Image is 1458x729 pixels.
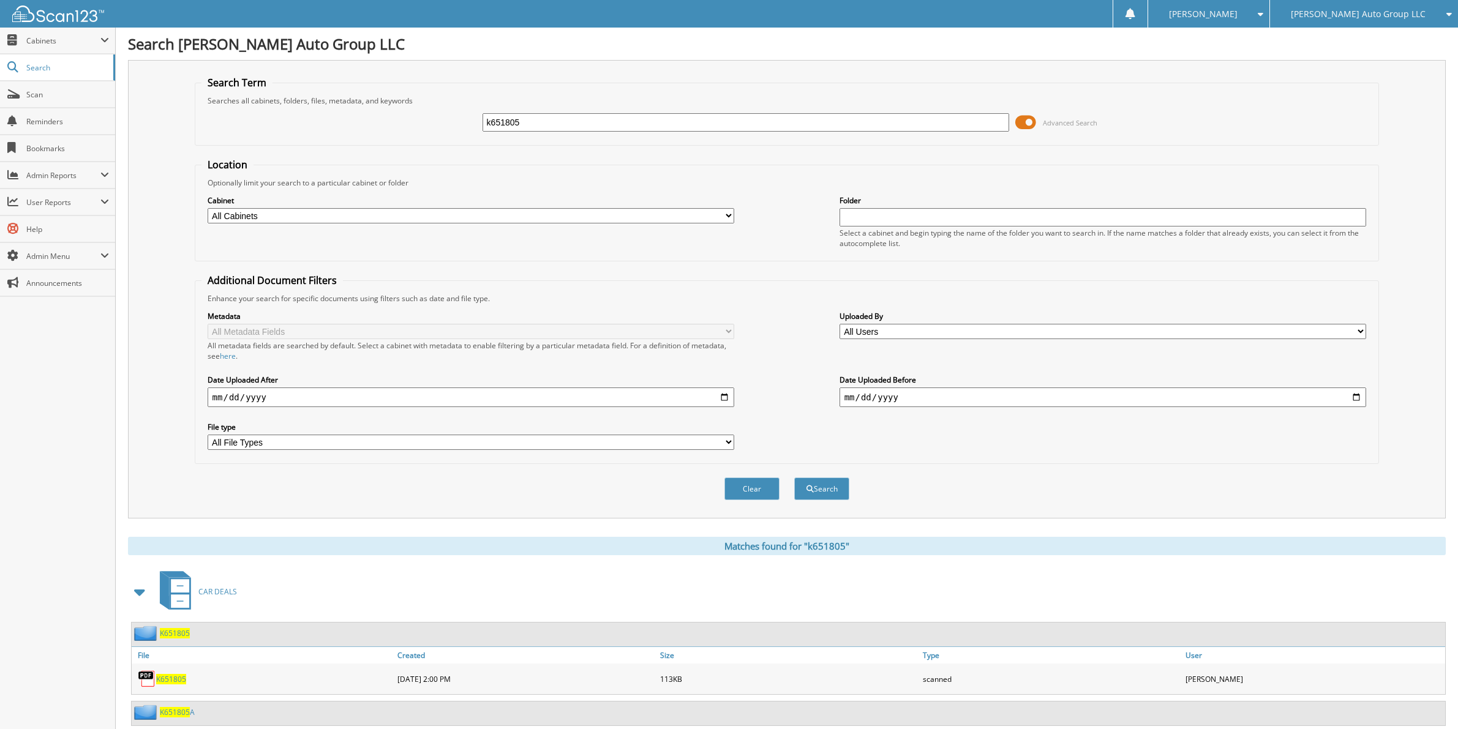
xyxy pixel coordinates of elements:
[724,477,780,500] button: Clear
[657,667,920,691] div: 113KB
[26,36,100,46] span: Cabinets
[128,537,1446,555] div: Matches found for "k651805"
[1291,10,1426,18] span: [PERSON_NAME] Auto Group LLC
[26,251,100,261] span: Admin Menu
[134,626,160,641] img: folder2.png
[208,375,735,385] label: Date Uploaded After
[840,228,1367,249] div: Select a cabinet and begin typing the name of the folder you want to search in. If the name match...
[208,195,735,206] label: Cabinet
[26,170,100,181] span: Admin Reports
[1169,10,1238,18] span: [PERSON_NAME]
[26,278,109,288] span: Announcements
[26,89,109,100] span: Scan
[160,707,190,717] span: K651805
[220,351,236,361] a: here
[160,707,195,717] a: K651805A
[128,34,1446,54] h1: Search [PERSON_NAME] Auto Group LLC
[1182,667,1445,691] div: [PERSON_NAME]
[138,670,156,688] img: PDF.png
[208,311,735,321] label: Metadata
[201,293,1373,304] div: Enhance your search for specific documents using filters such as date and file type.
[208,422,735,432] label: File type
[26,116,109,127] span: Reminders
[1182,647,1445,664] a: User
[840,375,1367,385] label: Date Uploaded Before
[134,705,160,720] img: folder2.png
[657,647,920,664] a: Size
[26,62,107,73] span: Search
[208,340,735,361] div: All metadata fields are searched by default. Select a cabinet with metadata to enable filtering b...
[920,667,1182,691] div: scanned
[840,387,1367,407] input: end
[201,178,1373,188] div: Optionally limit your search to a particular cabinet or folder
[160,628,190,638] a: K651805
[201,158,254,171] legend: Location
[201,76,272,89] legend: Search Term
[394,647,657,664] a: Created
[132,647,394,664] a: File
[198,586,237,597] span: CAR DEALS
[794,477,849,500] button: Search
[156,674,186,684] a: K651805
[26,143,109,154] span: Bookmarks
[1043,118,1097,127] span: Advanced Search
[394,667,657,691] div: [DATE] 2:00 PM
[840,195,1367,206] label: Folder
[26,224,109,234] span: Help
[12,6,104,22] img: scan123-logo-white.svg
[201,274,343,287] legend: Additional Document Filters
[920,647,1182,664] a: Type
[840,311,1367,321] label: Uploaded By
[152,567,237,616] a: CAR DEALS
[201,95,1373,106] div: Searches all cabinets, folders, files, metadata, and keywords
[26,197,100,207] span: User Reports
[208,387,735,407] input: start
